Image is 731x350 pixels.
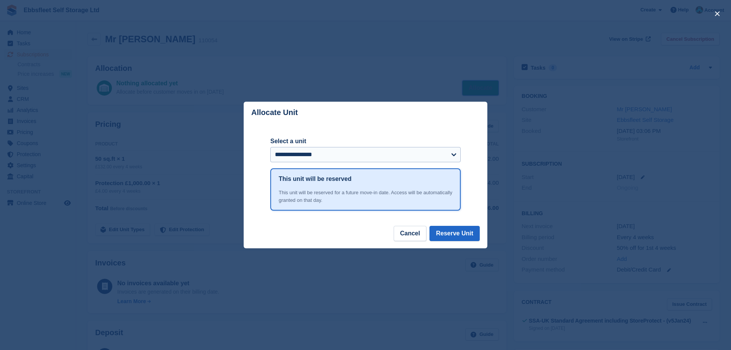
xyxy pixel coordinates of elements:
[251,108,298,117] p: Allocate Unit
[270,137,461,146] label: Select a unit
[711,8,723,20] button: close
[279,174,351,184] h1: This unit will be reserved
[429,226,480,241] button: Reserve Unit
[394,226,426,241] button: Cancel
[279,189,452,204] div: This unit will be reserved for a future move-in date. Access will be automatically granted on tha...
